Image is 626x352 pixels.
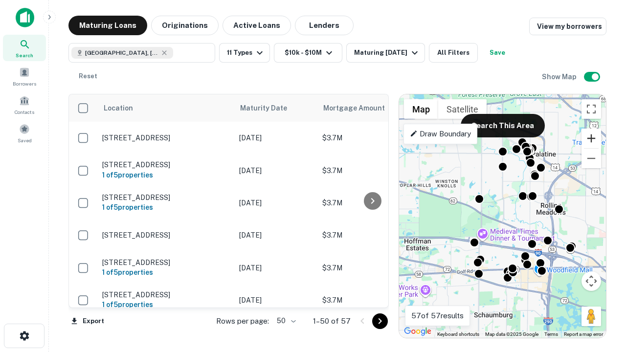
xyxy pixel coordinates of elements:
[97,94,234,122] th: Location
[581,129,601,148] button: Zoom in
[317,94,425,122] th: Mortgage Amount
[429,43,478,63] button: All Filters
[402,325,434,338] img: Google
[542,71,578,82] h6: Show Map
[239,132,313,143] p: [DATE]
[18,136,32,144] span: Saved
[239,263,313,273] p: [DATE]
[151,16,219,35] button: Originations
[410,128,471,140] p: Draw Boundary
[295,16,354,35] button: Lenders
[102,231,229,240] p: [STREET_ADDRESS]
[102,258,229,267] p: [STREET_ADDRESS]
[322,132,420,143] p: $3.7M
[581,99,601,119] button: Toggle fullscreen view
[72,66,104,86] button: Reset
[399,94,606,338] div: 0 0
[322,263,420,273] p: $3.7M
[103,102,133,114] span: Location
[15,108,34,116] span: Contacts
[372,313,388,329] button: Go to next page
[223,16,291,35] button: Active Loans
[322,295,420,306] p: $3.7M
[346,43,425,63] button: Maturing [DATE]
[239,230,313,241] p: [DATE]
[102,299,229,310] h6: 1 of 5 properties
[239,198,313,208] p: [DATE]
[564,331,603,337] a: Report a map error
[437,331,479,338] button: Keyboard shortcuts
[577,242,626,289] iframe: Chat Widget
[274,43,342,63] button: $10k - $10M
[102,290,229,299] p: [STREET_ADDRESS]
[3,120,46,146] a: Saved
[13,80,36,88] span: Borrowers
[68,16,147,35] button: Maturing Loans
[438,99,487,119] button: Show satellite imagery
[313,315,351,327] p: 1–50 of 57
[485,331,538,337] span: Map data ©2025 Google
[85,48,158,57] span: [GEOGRAPHIC_DATA], [GEOGRAPHIC_DATA]
[102,267,229,278] h6: 1 of 5 properties
[3,63,46,89] a: Borrowers
[3,35,46,61] a: Search
[322,165,420,176] p: $3.7M
[529,18,606,35] a: View my borrowers
[323,102,398,114] span: Mortgage Amount
[482,43,513,63] button: Save your search to get updates of matches that match your search criteria.
[354,47,421,59] div: Maturing [DATE]
[102,193,229,202] p: [STREET_ADDRESS]
[216,315,269,327] p: Rows per page:
[461,114,545,137] button: Search This Area
[581,307,601,326] button: Drag Pegman onto the map to open Street View
[240,102,300,114] span: Maturity Date
[411,310,464,322] p: 57 of 57 results
[239,295,313,306] p: [DATE]
[102,170,229,180] h6: 1 of 5 properties
[402,325,434,338] a: Open this area in Google Maps (opens a new window)
[239,165,313,176] p: [DATE]
[219,43,270,63] button: 11 Types
[102,133,229,142] p: [STREET_ADDRESS]
[3,91,46,118] a: Contacts
[273,314,297,328] div: 50
[68,314,107,329] button: Export
[322,198,420,208] p: $3.7M
[404,99,438,119] button: Show street map
[102,160,229,169] p: [STREET_ADDRESS]
[322,230,420,241] p: $3.7M
[234,94,317,122] th: Maturity Date
[102,202,229,213] h6: 1 of 5 properties
[16,8,34,27] img: capitalize-icon.png
[581,149,601,168] button: Zoom out
[16,51,33,59] span: Search
[544,331,558,337] a: Terms (opens in new tab)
